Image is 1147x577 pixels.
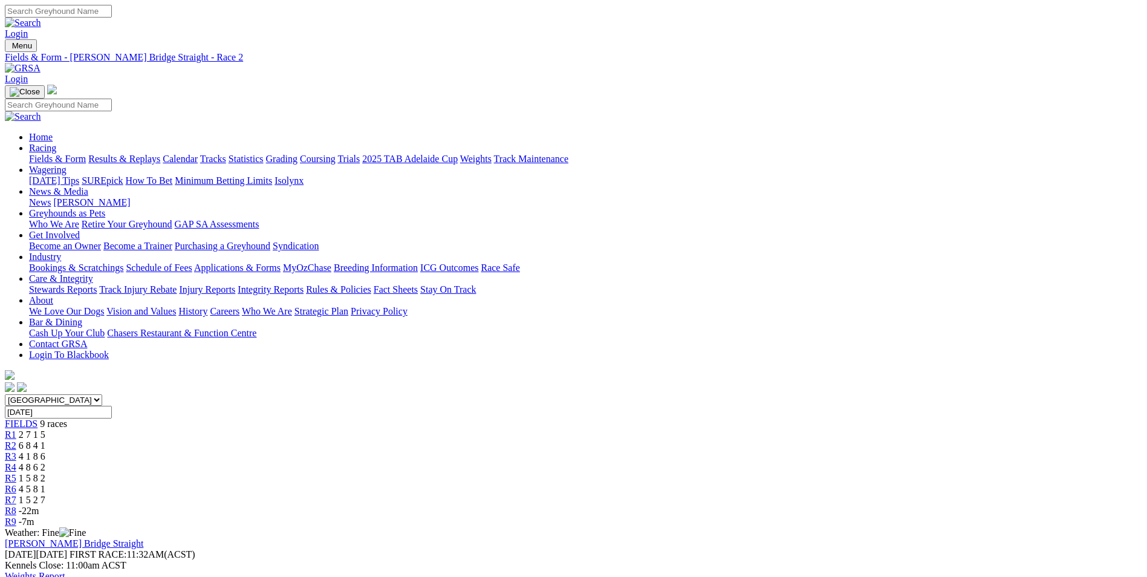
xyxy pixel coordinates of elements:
[5,111,41,122] img: Search
[178,306,207,316] a: History
[175,175,272,186] a: Minimum Betting Limits
[29,273,93,284] a: Care & Integrity
[5,506,16,516] a: R8
[374,284,418,295] a: Fact Sheets
[29,143,56,153] a: Racing
[283,262,331,273] a: MyOzChase
[5,440,16,451] a: R2
[5,495,16,505] a: R7
[200,154,226,164] a: Tracks
[70,549,195,559] span: 11:32AM(ACST)
[229,154,264,164] a: Statistics
[29,306,1142,317] div: About
[29,154,1142,165] div: Racing
[5,382,15,392] img: facebook.svg
[5,52,1142,63] a: Fields & Form - [PERSON_NAME] Bridge Straight - Race 2
[175,241,270,251] a: Purchasing a Greyhound
[5,5,112,18] input: Search
[294,306,348,316] a: Strategic Plan
[29,306,104,316] a: We Love Our Dogs
[29,219,79,229] a: Who We Are
[5,451,16,461] a: R3
[29,252,61,262] a: Industry
[19,495,45,505] span: 1 5 2 7
[29,132,53,142] a: Home
[5,473,16,483] span: R5
[19,429,45,440] span: 2 7 1 5
[5,549,67,559] span: [DATE]
[5,85,45,99] button: Toggle navigation
[175,219,259,229] a: GAP SA Assessments
[420,284,476,295] a: Stay On Track
[5,429,16,440] a: R1
[275,175,304,186] a: Isolynx
[238,284,304,295] a: Integrity Reports
[29,154,86,164] a: Fields & Form
[29,284,97,295] a: Stewards Reports
[273,241,319,251] a: Syndication
[29,295,53,305] a: About
[5,538,143,549] a: [PERSON_NAME] Bridge Straight
[460,154,492,164] a: Weights
[481,262,519,273] a: Race Safe
[5,370,15,380] img: logo-grsa-white.png
[5,63,41,74] img: GRSA
[5,74,28,84] a: Login
[5,462,16,472] a: R4
[19,462,45,472] span: 4 8 6 2
[126,175,173,186] a: How To Bet
[99,284,177,295] a: Track Injury Rebate
[334,262,418,273] a: Breeding Information
[242,306,292,316] a: Who We Are
[19,517,34,527] span: -7m
[210,306,239,316] a: Careers
[29,350,109,360] a: Login To Blackbook
[59,527,86,538] img: Fine
[266,154,297,164] a: Grading
[5,406,112,419] input: Select date
[5,560,1142,571] div: Kennels Close: 11:00am ACST
[5,517,16,527] a: R9
[82,175,123,186] a: SUREpick
[29,241,1142,252] div: Get Involved
[29,175,1142,186] div: Wagering
[29,219,1142,230] div: Greyhounds as Pets
[70,549,126,559] span: FIRST RACE:
[29,262,1142,273] div: Industry
[29,197,51,207] a: News
[420,262,478,273] a: ICG Outcomes
[5,549,36,559] span: [DATE]
[29,328,1142,339] div: Bar & Dining
[29,317,82,327] a: Bar & Dining
[5,484,16,494] a: R6
[494,154,568,164] a: Track Maintenance
[5,527,86,538] span: Weather: Fine
[29,165,67,175] a: Wagering
[5,419,37,429] a: FIELDS
[179,284,235,295] a: Injury Reports
[29,284,1142,295] div: Care & Integrity
[29,175,79,186] a: [DATE] Tips
[29,197,1142,208] div: News & Media
[337,154,360,164] a: Trials
[12,41,32,50] span: Menu
[103,241,172,251] a: Become a Trainer
[351,306,408,316] a: Privacy Policy
[29,208,105,218] a: Greyhounds as Pets
[5,28,28,39] a: Login
[19,440,45,451] span: 6 8 4 1
[17,382,27,392] img: twitter.svg
[29,262,123,273] a: Bookings & Scratchings
[10,87,40,97] img: Close
[47,85,57,94] img: logo-grsa-white.png
[19,484,45,494] span: 4 5 8 1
